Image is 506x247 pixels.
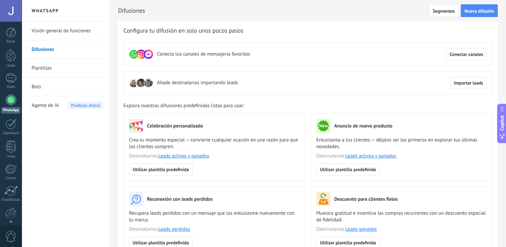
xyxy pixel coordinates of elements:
span: Destinatarios: [316,153,487,159]
span: Utilizar plantilla predefinida [320,167,376,172]
span: Recupera leads perdidos con un mensaje que los entusiasme nuevamente con tu marca. [129,210,300,223]
span: Explora nuestras difusiones predefinidas listas para usar: [123,103,244,109]
a: Agente de IAPruébalo ahora! [32,96,103,115]
button: Conectar canales [446,48,487,60]
img: leadIcon [136,78,146,88]
a: Leads ganados [345,226,377,232]
h3: Descuento para clientes fieles [334,196,398,202]
a: Leads activos y ganados [345,153,396,159]
a: Leads activos y ganados [158,153,209,159]
li: Difusiones [22,40,109,59]
a: Leads perdidos [158,226,190,232]
span: Agente de IA [32,96,59,115]
span: Utilizar plantilla predefinida [133,167,189,172]
span: Utilizar plantilla predefinida [133,240,189,245]
button: Nueva difusión [461,4,498,17]
div: Leads [1,64,21,68]
div: Correo [1,176,21,180]
span: Destinatarios: [316,226,487,233]
li: Bots [22,78,109,96]
button: Utilizar plantilla predefinida [316,163,380,175]
span: Segmentos [433,9,455,13]
span: Copilot [499,116,505,131]
span: Conectar canales [449,52,483,57]
span: Configura tu difusión en solo unos pocos pasos [123,27,243,35]
h3: Anuncio de nuevo producto [334,123,393,129]
h3: Celebración personalizada [147,123,203,129]
button: Segmentos [429,4,458,17]
div: WhatsApp [1,107,20,114]
span: Muestra gratitud e incentiva las compras recurrentes con un descuento especial de fidelidad. [316,210,487,223]
div: Calendario [1,131,21,135]
span: Pruébalo ahora! [68,102,103,109]
span: Añade destinatarios importando leads [157,80,238,86]
h3: Reconexión con leads perdidos [147,196,213,202]
a: Difusiones [32,40,103,59]
span: Conecta tus canales de mensajería favoritos [157,51,250,58]
div: Chats [1,85,21,89]
div: Listas [1,154,21,159]
span: Utilizar plantilla predefinida [320,240,376,245]
a: Plantillas [32,59,103,78]
li: Agente de IA [22,96,109,115]
a: Visión general de funciones [32,22,103,40]
button: Importar leads [450,77,487,89]
li: Plantillas [22,59,109,78]
div: Estadísticas [1,198,21,202]
img: leadIcon [144,78,153,88]
a: Bots [32,78,103,96]
div: Panel [1,40,21,44]
button: Utilizar plantilla predefinida [129,163,193,175]
span: Importar leads [454,81,483,85]
span: Nueva difusión [464,9,494,13]
span: Crea tu momento especial — convierte cualquier ocasión en una razón para que los clientes compren. [129,137,300,150]
span: Destinatarios: [129,153,300,159]
img: leadIcon [129,78,138,88]
span: Entusiasma a tus clientes — déjalos ser los primeros en explorar tus últimas novedades. [316,137,487,150]
span: Destinatarios: [129,226,300,233]
h2: Difusiones [118,4,429,17]
li: Visión general de funciones [22,22,109,40]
